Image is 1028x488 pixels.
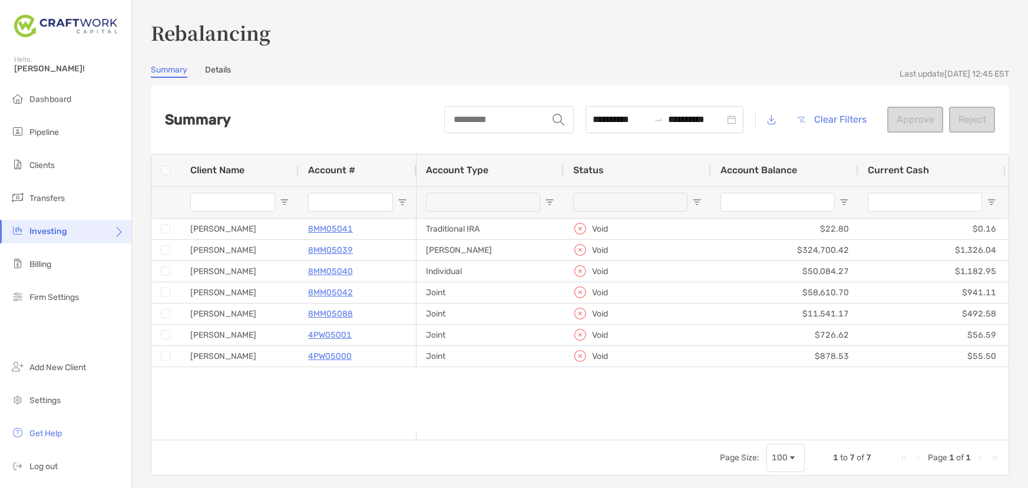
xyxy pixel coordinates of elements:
[417,304,564,324] div: Joint
[181,325,299,345] div: [PERSON_NAME]
[151,19,1009,46] h3: Rebalancing
[29,127,59,137] span: Pipeline
[190,164,244,176] span: Client Name
[857,453,864,463] span: of
[181,261,299,282] div: [PERSON_NAME]
[29,362,86,372] span: Add New Client
[592,328,608,342] p: Void
[592,264,608,279] p: Void
[308,222,353,236] a: 8MM05041
[29,193,65,203] span: Transfers
[692,197,702,207] button: Open Filter Menu
[914,453,923,463] div: Previous Page
[833,453,838,463] span: 1
[711,304,858,324] div: $11,541.17
[711,240,858,261] div: $324,700.42
[858,282,1006,303] div: $941.11
[956,453,964,463] span: of
[11,223,25,238] img: investing icon
[573,349,587,363] img: icon status
[720,193,835,212] input: Account Balance Filter Input
[966,453,971,463] span: 1
[772,453,788,463] div: 100
[181,282,299,303] div: [PERSON_NAME]
[165,111,231,128] h2: Summary
[11,459,25,473] img: logout icon
[308,328,352,342] a: 4PW05001
[181,240,299,261] div: [PERSON_NAME]
[308,264,353,279] a: 8MM05040
[573,243,587,257] img: icon status
[592,349,608,364] p: Void
[417,261,564,282] div: Individual
[308,349,352,364] a: 4PW05000
[711,219,858,239] div: $22.80
[181,346,299,367] div: [PERSON_NAME]
[417,325,564,345] div: Joint
[949,453,954,463] span: 1
[868,164,929,176] span: Current Cash
[11,91,25,105] img: dashboard icon
[29,226,67,236] span: Investing
[151,65,187,78] a: Summary
[858,325,1006,345] div: $56.59
[417,219,564,239] div: Traditional IRA
[866,453,871,463] span: 7
[545,197,554,207] button: Open Filter Menu
[29,461,58,471] span: Log out
[900,453,909,463] div: First Page
[308,306,353,321] a: 8MM05088
[181,304,299,324] div: [PERSON_NAME]
[573,328,587,342] img: icon status
[900,69,1009,79] div: Last update [DATE] 12:45 EST
[839,197,849,207] button: Open Filter Menu
[990,453,999,463] div: Last Page
[858,346,1006,367] div: $55.50
[766,444,805,472] div: Page Size
[11,157,25,172] img: clients icon
[592,243,608,258] p: Void
[592,306,608,321] p: Void
[720,453,759,463] div: Page Size:
[858,304,1006,324] div: $492.58
[797,116,805,123] img: button icon
[840,453,848,463] span: to
[711,346,858,367] div: $878.53
[849,453,855,463] span: 7
[654,115,663,124] span: to
[29,259,51,269] span: Billing
[858,219,1006,239] div: $0.16
[29,292,79,302] span: Firm Settings
[11,393,25,407] img: settings icon
[553,114,564,126] img: input icon
[858,261,1006,282] div: $1,182.95
[308,193,393,212] input: Account # Filter Input
[711,261,858,282] div: $50,084.27
[308,164,355,176] span: Account #
[426,164,488,176] span: Account Type
[308,285,353,300] a: 8MM05042
[205,65,231,78] a: Details
[308,243,353,258] a: 8MM05039
[928,453,947,463] span: Page
[720,164,797,176] span: Account Balance
[14,5,117,47] img: Zoe Logo
[573,164,604,176] span: Status
[788,107,875,133] button: Clear Filters
[976,453,985,463] div: Next Page
[29,428,62,438] span: Get Help
[573,222,587,236] img: icon status
[11,124,25,139] img: pipeline icon
[417,282,564,303] div: Joint
[11,256,25,271] img: billing icon
[711,325,858,345] div: $726.62
[190,193,275,212] input: Client Name Filter Input
[654,115,663,124] span: swap-right
[417,346,564,367] div: Joint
